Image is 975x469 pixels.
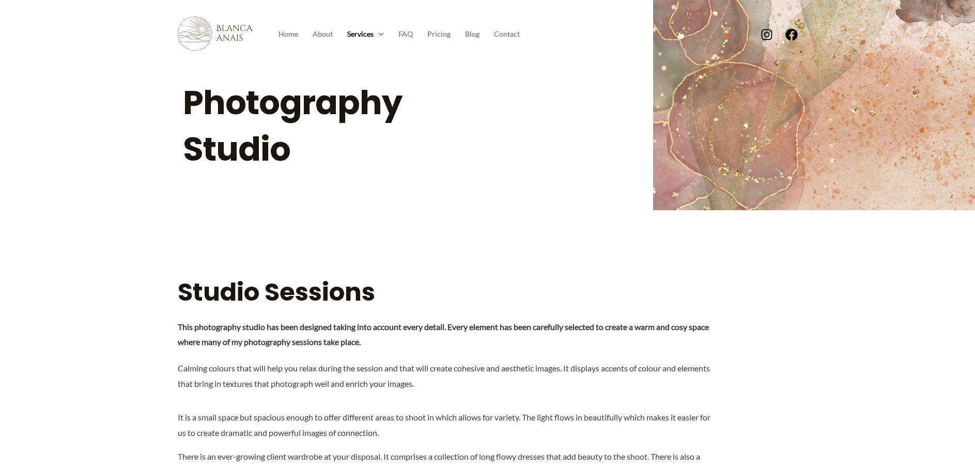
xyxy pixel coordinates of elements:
a: Contact [487,26,527,42]
p: Calming colours that will help you relax during the session and that will create cohesive and aes... [178,361,711,391]
a: Pricing [420,26,458,42]
a: Blog [458,26,487,42]
a: Instagram [761,28,773,41]
a: About [305,26,340,42]
img: Blanca Anais Photography [178,17,253,51]
a: Home [271,26,305,42]
nav: Site Navigation: Primary [271,26,527,42]
a: FAQ [391,26,420,42]
p: It is a small space but spacious enough to offer different areas to shoot in which allows for var... [178,410,711,440]
a: Services [340,26,391,42]
p: This photography studio has been designed taking into account every detail. Every element has bee... [178,319,711,350]
a: Facebook [785,28,798,41]
a: Studio Sessions [178,275,375,309]
h1: Photography Studio [183,80,483,172]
